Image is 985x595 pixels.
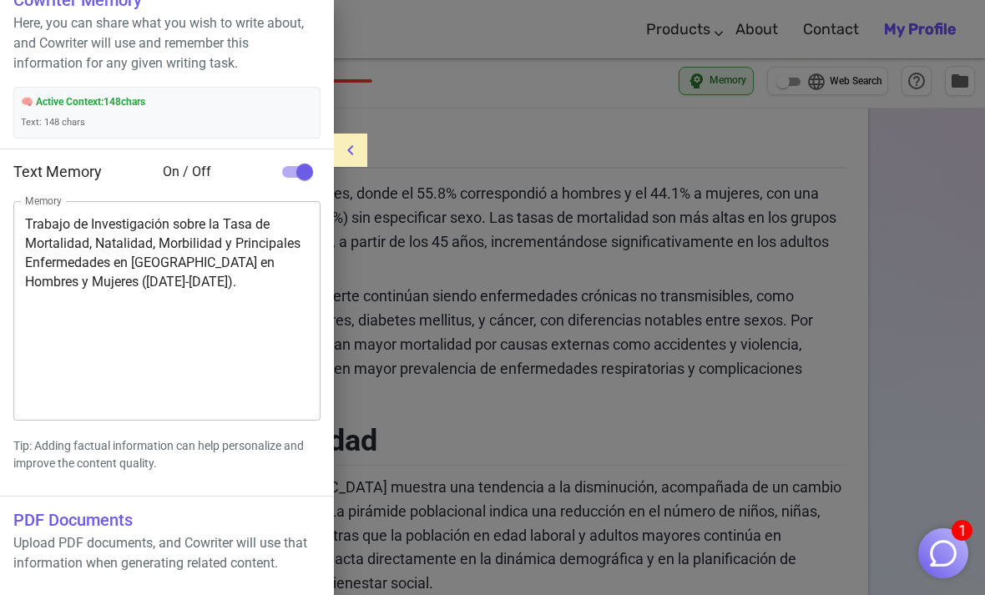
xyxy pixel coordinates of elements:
[25,214,309,406] textarea: Trabajo de Investigación sobre la Tasa de Mortalidad, Natalidad, Morbilidad y Principales Enferme...
[25,194,62,208] label: Memory
[21,94,313,111] span: 🧠 Active Context: 148 chars
[13,13,321,73] p: Here, you can share what you wish to write about, and Cowriter will use and remember this informa...
[13,163,102,180] span: Text Memory
[927,537,959,569] img: Close chat
[21,117,85,128] span: Text: 148 chars
[13,437,321,472] p: Tip: Adding factual information can help personalize and improve the content quality.
[334,134,367,167] button: menu
[163,162,272,182] span: On / Off
[952,520,972,541] span: 1
[13,533,321,573] p: Upload PDF documents, and Cowriter will use that information when generating related content.
[13,507,321,533] h6: PDF Documents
